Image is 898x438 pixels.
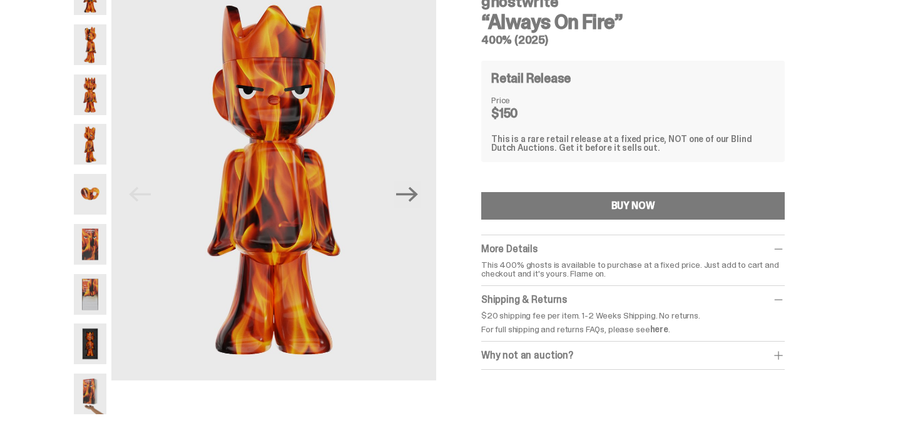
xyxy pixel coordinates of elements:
[481,192,785,220] button: BUY NOW
[74,374,106,414] img: Always-On-Fire---Website-Archive.2522XX.png
[74,124,106,165] img: Always-On-Fire---Website-Archive.2489X.png
[481,311,785,320] p: $20 shipping fee per item. 1-2 Weeks Shipping. No returns.
[74,24,106,65] img: Always-On-Fire---Website-Archive.2485X.png
[491,107,554,120] dd: $150
[74,274,106,315] img: Always-On-Fire---Website-Archive.2494X.png
[491,135,775,152] div: This is a rare retail release at a fixed price, NOT one of our Blind Dutch Auctions. Get it befor...
[74,224,106,265] img: Always-On-Fire---Website-Archive.2491X.png
[74,174,106,215] img: Always-On-Fire---Website-Archive.2490X.png
[491,96,554,104] dt: Price
[481,34,785,46] h5: 400% (2025)
[74,74,106,115] img: Always-On-Fire---Website-Archive.2487X.png
[481,293,785,306] div: Shipping & Returns
[481,260,785,278] p: This 400% ghosts is available to purchase at a fixed price. Just add to cart and checkout and it'...
[481,349,785,362] div: Why not an auction?
[394,181,421,208] button: Next
[481,242,538,255] span: More Details
[611,201,655,211] div: BUY NOW
[481,325,785,334] p: For full shipping and returns FAQs, please see .
[491,72,571,84] h4: Retail Release
[481,12,785,32] h3: “Always On Fire”
[650,323,668,335] a: here
[74,323,106,364] img: Always-On-Fire---Website-Archive.2497X.png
